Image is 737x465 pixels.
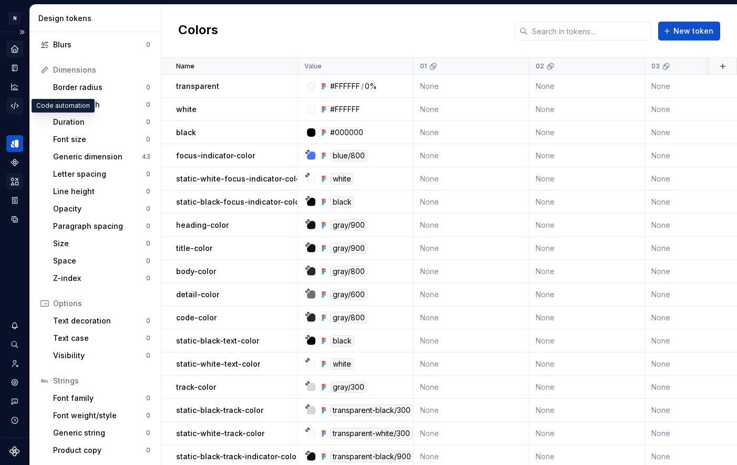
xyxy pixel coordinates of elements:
[414,352,529,376] td: None
[658,22,720,41] button: New token
[9,446,20,457] a: Supernova Logo
[176,220,229,230] p: heading-color
[38,13,157,24] div: Design tokens
[146,205,150,213] div: 0
[146,222,150,230] div: 0
[414,399,529,422] td: None
[15,25,29,39] button: Expand sidebar
[6,355,23,372] a: Invite team
[6,41,23,57] div: Home
[6,59,23,76] a: Documentation
[146,41,150,49] div: 0
[146,100,150,109] div: 0
[146,170,150,178] div: 0
[49,390,155,407] a: Font family0
[146,239,150,248] div: 0
[49,79,155,96] a: Border radius0
[146,118,150,126] div: 0
[414,422,529,445] td: None
[330,312,367,324] div: gray/800
[49,312,155,329] a: Text decoration0
[414,237,529,260] td: None
[414,260,529,283] td: None
[146,411,150,420] div: 0
[420,62,427,70] p: 01
[53,333,146,343] div: Text case
[53,39,146,50] div: Blurs
[414,376,529,399] td: None
[361,81,364,92] div: /
[146,135,150,144] div: 0
[529,260,645,283] td: None
[330,289,367,300] div: gray/600
[330,266,367,277] div: gray/800
[529,283,645,306] td: None
[6,154,23,171] a: Components
[53,151,142,162] div: Generic dimension
[49,252,155,269] a: Space0
[330,242,367,254] div: gray/900
[53,221,146,231] div: Paragraph spacing
[6,192,23,209] div: Storybook stories
[651,62,660,70] p: 03
[146,351,150,360] div: 0
[53,298,150,309] div: Options
[142,153,150,161] div: 43
[330,104,360,115] div: #FFFFFF
[176,266,216,277] p: body-color
[53,99,146,110] div: Border width
[330,196,354,208] div: black
[53,316,146,326] div: Text decoration
[529,376,645,399] td: None
[146,429,150,437] div: 0
[49,407,155,424] a: Font weight/style0
[2,7,27,29] button: N
[176,243,212,254] p: title-color
[53,204,146,214] div: Opacity
[6,374,23,391] a: Settings
[49,235,155,252] a: Size0
[49,131,155,148] a: Font size0
[53,238,146,249] div: Size
[528,22,652,41] input: Search in tokens...
[36,36,155,53] a: Blurs0
[6,211,23,228] a: Data sources
[176,289,219,300] p: detail-color
[414,214,529,237] td: None
[49,96,155,113] a: Border width0
[49,330,155,347] a: Text case0
[529,399,645,422] td: None
[6,78,23,95] a: Analytics
[53,169,146,179] div: Letter spacing
[365,81,377,92] div: 0%
[176,150,255,161] p: focus-indicator-color
[414,75,529,98] td: None
[414,306,529,329] td: None
[53,273,146,284] div: Z-index
[414,329,529,352] td: None
[146,394,150,402] div: 0
[178,22,218,41] h2: Colors
[673,26,713,36] span: New token
[32,99,95,113] div: Code automation
[49,442,155,459] a: Product copy0
[330,405,413,416] div: transparent-black/300
[176,336,259,346] p: static-black-text-color
[529,306,645,329] td: None
[176,104,197,115] p: white
[330,358,354,370] div: white
[6,336,23,353] button: Search ⌘K
[529,121,645,144] td: None
[49,347,155,364] a: Visibility0
[176,81,219,92] p: transparent
[53,376,150,386] div: Strings
[6,135,23,152] a: Design tokens
[146,257,150,265] div: 0
[330,150,367,161] div: blue/800
[53,350,146,361] div: Visibility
